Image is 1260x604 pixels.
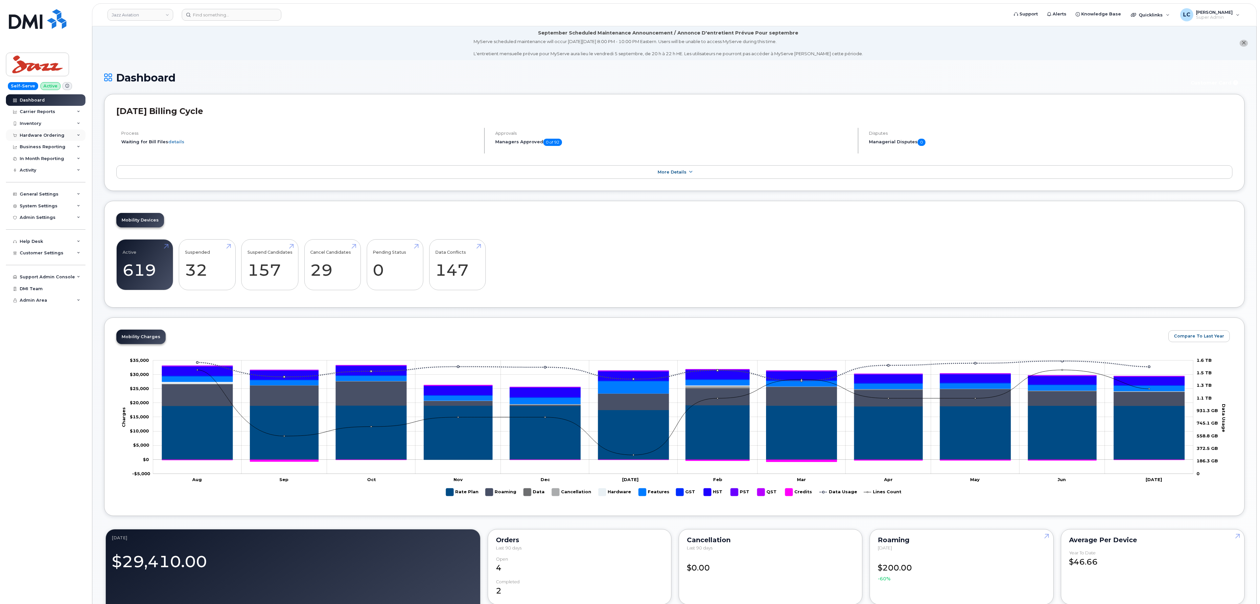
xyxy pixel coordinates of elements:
g: Roaming [485,486,517,499]
tspan: 1.3 TB [1197,383,1212,388]
span: Compare To Last Year [1174,333,1224,339]
span: -60% [878,575,891,582]
g: Features [639,486,669,499]
tspan: $0 [143,457,149,462]
tspan: 0 [1197,471,1200,476]
tspan: $5,000 [133,443,149,448]
div: Year to Date [1069,550,1096,555]
g: Features [162,376,1184,404]
a: Suspend Candidates 157 [247,243,292,287]
tspan: Aug [192,477,202,482]
tspan: 1.6 TB [1197,358,1212,363]
a: Active 619 [123,243,167,287]
g: HST [162,366,1184,397]
tspan: Nov [454,477,463,482]
g: Legend [446,486,901,499]
span: Last 90 days [496,545,522,550]
tspan: Dec [541,477,550,482]
tspan: May [970,477,980,482]
div: completed [496,579,520,584]
button: close notification [1240,40,1248,47]
g: $0 [132,471,150,476]
g: $0 [130,372,149,377]
h1: Dashboard [104,72,1182,83]
g: Roaming [162,382,1184,410]
g: $0 [133,443,149,448]
g: QST [757,486,779,499]
div: $46.66 [1069,550,1236,568]
button: Compare To Last Year [1168,330,1230,342]
tspan: 372.5 GB [1197,446,1218,451]
div: 4 [496,557,663,574]
tspan: $15,000 [130,414,149,420]
g: Credits [785,486,813,499]
div: Cancellation [687,537,854,543]
tspan: [DATE] [1146,477,1162,482]
tspan: $20,000 [130,400,149,406]
li: Waiting for Bill Files [121,139,478,145]
a: Cancel Candidates 29 [310,243,355,287]
tspan: $10,000 [130,429,149,434]
tspan: 745.1 GB [1197,421,1218,426]
tspan: 186.3 GB [1197,458,1218,464]
a: Suspended 32 [185,243,229,287]
g: PST [731,486,751,499]
tspan: [DATE] [622,477,639,482]
g: PST [162,366,1184,388]
div: $29,410.00 [112,548,474,573]
span: Last 90 days [687,545,712,550]
tspan: Apr [884,477,893,482]
g: Cancellation [552,486,592,499]
g: Hardware [598,486,632,499]
g: $0 [130,429,149,434]
tspan: Oct [367,477,376,482]
g: $0 [130,400,149,406]
button: Customer Card [1185,77,1245,89]
div: $200.00 [878,557,1045,582]
g: Rate Plan [162,406,1184,460]
div: Orders [496,537,663,543]
span: More Details [658,170,687,174]
div: Roaming [878,537,1045,543]
span: [DATE] [878,545,892,550]
h4: Disputes [869,131,1232,136]
g: $0 [130,358,149,363]
tspan: $30,000 [130,372,149,377]
g: Rate Plan [446,486,479,499]
g: HST [704,486,724,499]
h5: Managers Approved [495,139,852,146]
div: July 2025 [112,535,474,541]
h4: Process [121,131,478,136]
span: 0 [918,139,925,146]
tspan: 931.3 GB [1197,408,1218,413]
tspan: Feb [713,477,722,482]
a: Data Conflicts 147 [435,243,479,287]
h5: Managerial Disputes [869,139,1232,146]
h2: [DATE] Billing Cycle [116,106,1232,116]
tspan: Data Usage [1221,404,1226,432]
a: details [168,139,184,144]
g: Lines Count [864,486,901,499]
div: $0.00 [687,557,854,574]
div: MyServe scheduled maintenance will occur [DATE][DATE] 8:00 PM - 10:00 PM Eastern. Users will be u... [474,38,863,57]
div: 2 [496,579,663,596]
tspan: 1.1 TB [1197,395,1212,401]
g: Data Usage [820,486,857,499]
g: $0 [130,386,149,391]
tspan: Sep [279,477,289,482]
g: GST [676,486,697,499]
a: Pending Status 0 [373,243,417,287]
g: $0 [130,414,149,420]
tspan: $35,000 [130,358,149,363]
h4: Approvals [495,131,852,136]
a: Mobility Charges [116,330,166,344]
tspan: 558.8 GB [1197,433,1218,438]
tspan: Jun [1058,477,1066,482]
tspan: Mar [797,477,806,482]
span: 0 of 92 [543,139,562,146]
div: Open [496,557,508,562]
g: Data [524,486,545,499]
tspan: 1.5 TB [1197,370,1212,375]
div: September Scheduled Maintenance Announcement / Annonce D'entretient Prévue Pour septembre [538,30,798,36]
